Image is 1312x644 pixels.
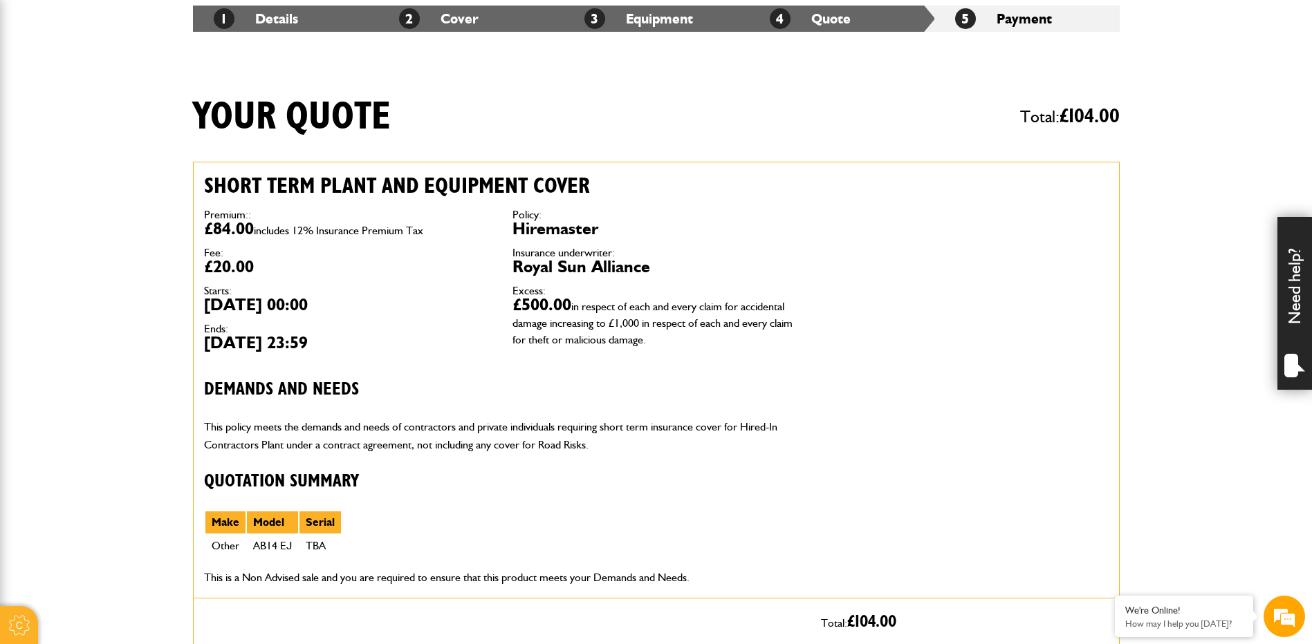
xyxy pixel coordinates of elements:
input: Enter your email address [18,169,252,199]
h3: Quotation Summary [204,471,800,493]
td: TBA [299,534,342,558]
dd: £500.00 [512,296,800,346]
textarea: Type your message and hit 'Enter' [18,250,252,414]
td: Other [205,534,246,558]
a: 3Equipment [584,10,693,27]
dt: Insurance underwriter: [512,247,800,258]
div: Chat with us now [72,77,232,95]
dt: Starts: [204,285,492,296]
p: How may I help you today? [1125,618,1243,629]
dd: [DATE] 00:00 [204,296,492,313]
dd: Hiremaster [512,220,800,237]
dt: Premium:: [204,209,492,220]
span: £ [847,614,896,630]
span: 3 [584,8,605,29]
th: Make [205,511,246,534]
span: 4 [770,8,791,29]
input: Enter your last name [18,128,252,158]
span: includes 12% Insurance Premium Tax [254,224,423,237]
a: 1Details [214,10,298,27]
span: 104.00 [855,614,896,630]
span: £ [1060,106,1120,126]
th: Model [246,511,299,534]
h2: Short term plant and equipment cover [204,173,800,199]
dt: Fee: [204,247,492,258]
span: 1 [214,8,234,29]
a: 2Cover [399,10,479,27]
span: 5 [955,8,976,29]
h3: Demands and needs [204,379,800,401]
dt: Policy: [512,209,800,220]
span: 2 [399,8,420,29]
li: Payment [934,6,1120,32]
th: Serial [299,511,342,534]
em: Start Chat [188,426,251,444]
li: Quote [749,6,934,32]
span: Total: [1020,101,1120,133]
dt: Excess: [512,285,800,296]
div: Minimize live chat window [227,7,260,40]
dd: [DATE] 23:59 [204,334,492,351]
img: d_20077148190_company_1631870298795_20077148190 [24,77,58,96]
div: We're Online! [1125,605,1243,616]
dd: £20.00 [204,258,492,275]
dd: Royal Sun Alliance [512,258,800,275]
div: Need help? [1277,217,1312,390]
p: This policy meets the demands and needs of contractors and private individuals requiring short te... [204,418,800,453]
dt: Ends: [204,323,492,334]
input: Enter your phone number [18,209,252,240]
span: 104.00 [1069,106,1120,126]
dd: £84.00 [204,220,492,237]
td: AB14 EJ [246,534,299,558]
span: in respect of each and every claim for accidental damage increasing to £1,000 in respect of each ... [512,300,793,346]
h1: Your quote [193,94,391,140]
p: Total: [821,609,1109,635]
p: This is a Non Advised sale and you are required to ensure that this product meets your Demands an... [204,569,800,587]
